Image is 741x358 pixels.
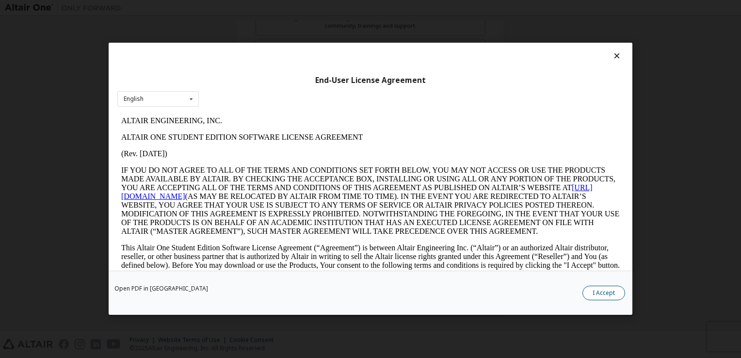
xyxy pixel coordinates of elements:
[117,76,624,85] div: End-User License Agreement
[4,4,502,13] p: ALTAIR ENGINEERING, INC.
[4,53,502,123] p: IF YOU DO NOT AGREE TO ALL OF THE TERMS AND CONDITIONS SET FORTH BELOW, YOU MAY NOT ACCESS OR USE...
[124,96,144,102] div: English
[4,37,502,46] p: (Rev. [DATE])
[4,71,475,88] a: [URL][DOMAIN_NAME]
[582,286,625,301] button: I Accept
[114,286,208,292] a: Open PDF in [GEOGRAPHIC_DATA]
[4,20,502,29] p: ALTAIR ONE STUDENT EDITION SOFTWARE LICENSE AGREEMENT
[4,131,502,166] p: This Altair One Student Edition Software License Agreement (“Agreement”) is between Altair Engine...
